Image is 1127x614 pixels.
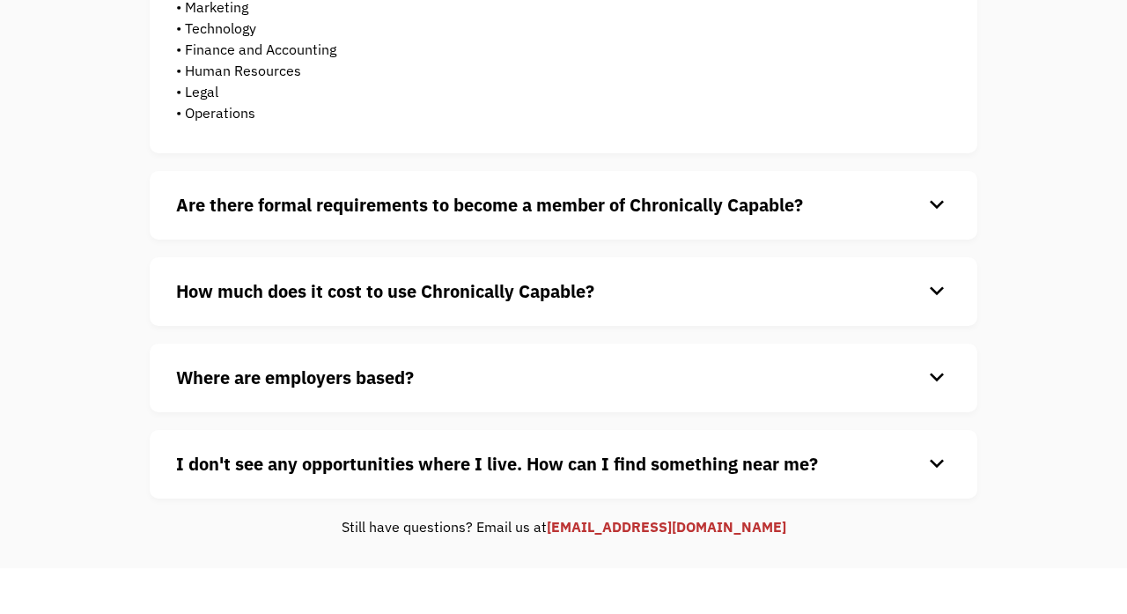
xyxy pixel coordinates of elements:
[176,193,803,217] strong: Are there formal requirements to become a member of Chronically Capable?
[547,518,786,536] a: [EMAIL_ADDRESS][DOMAIN_NAME]
[150,516,977,537] div: Still have questions? Email us at
[923,278,951,305] div: keyboard_arrow_down
[176,279,594,303] strong: How much does it cost to use Chronically Capable?
[923,192,951,218] div: keyboard_arrow_down
[176,452,818,476] strong: I don't see any opportunities where I live. How can I find something near me?
[923,451,951,477] div: keyboard_arrow_down
[176,366,414,389] strong: Where are employers based?
[923,365,951,391] div: keyboard_arrow_down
